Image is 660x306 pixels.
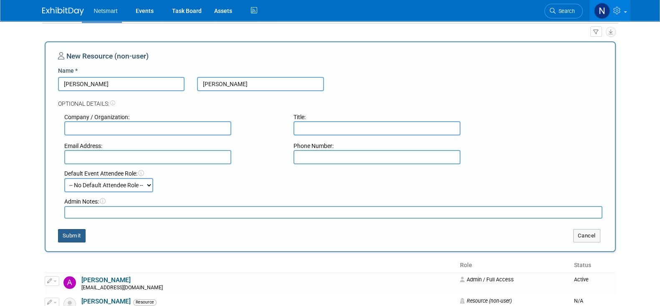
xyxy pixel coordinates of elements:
img: Abby Tibbles [63,276,76,289]
span: N/A [574,298,583,304]
img: ExhibitDay [42,7,84,15]
div: New Resource (non-user) [58,51,602,66]
span: Netsmart [94,8,118,14]
span: Admin / Full Access [460,276,514,283]
input: First Name [58,77,185,91]
button: Cancel [573,229,600,242]
span: Resource (non-user) [460,298,512,304]
div: Default Event Attendee Role: [64,169,602,178]
div: Company / Organization: [64,113,281,121]
a: [PERSON_NAME] [81,276,131,284]
span: Resource [133,299,157,305]
a: Search [544,4,583,18]
div: Email Address: [64,142,281,150]
input: Last Name [197,77,324,91]
a: [PERSON_NAME] [81,298,131,305]
img: Nina Finn [594,3,610,19]
div: Phone Number: [293,142,511,150]
th: Role [457,258,571,273]
span: Search [556,8,575,14]
div: Optional Details: [58,91,602,108]
th: Status [571,258,615,273]
span: Active [574,276,589,283]
button: Submit [58,229,86,242]
div: [EMAIL_ADDRESS][DOMAIN_NAME] [81,285,455,291]
div: Admin Notes: [64,197,602,206]
div: Title: [293,113,511,121]
label: Name * [58,66,78,75]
